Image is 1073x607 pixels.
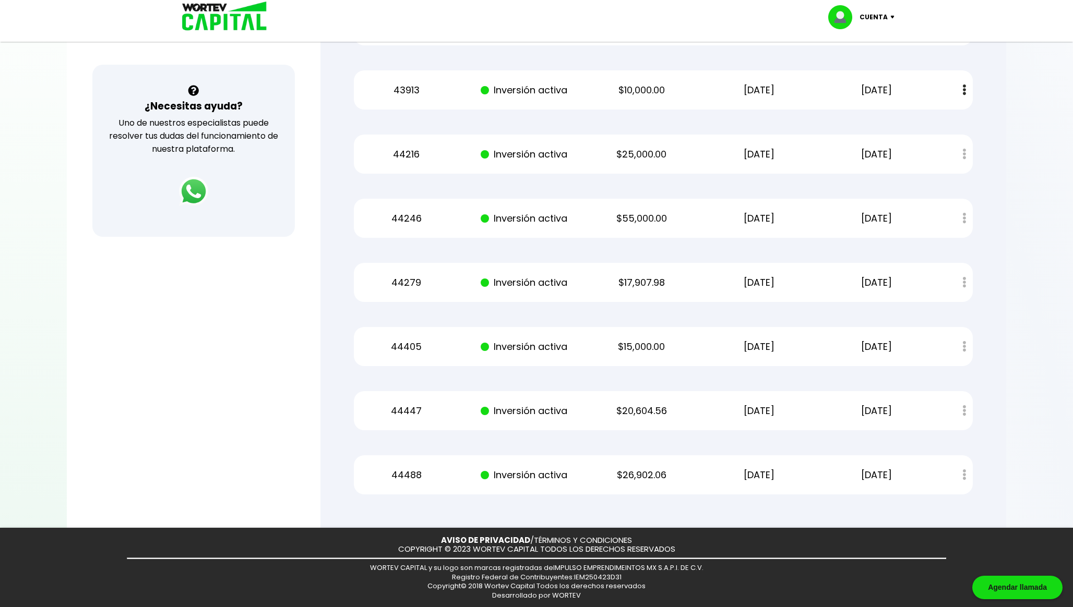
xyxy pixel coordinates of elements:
p: Inversión activa [474,211,574,226]
p: [DATE] [710,275,809,290]
p: [DATE] [827,403,926,419]
p: [DATE] [710,339,809,355]
p: Inversión activa [474,339,574,355]
p: $25,000.00 [592,147,691,162]
p: Cuenta [860,9,888,25]
p: COPYRIGHT © 2023 WORTEV CAPITAL TODOS LOS DERECHOS RESERVADOS [398,545,675,554]
span: WORTEV CAPITAL y su logo son marcas registradas de IMPULSO EMPRENDIMEINTOS MX S.A.P.I. DE C.V. [370,563,704,573]
p: [DATE] [827,211,926,226]
p: 44405 [357,339,456,355]
p: Inversión activa [474,147,574,162]
a: TÉRMINOS Y CONDICIONES [534,535,632,545]
img: profile-image [828,5,860,29]
p: Inversión activa [474,275,574,290]
p: $55,000.00 [592,211,691,226]
h3: ¿Necesitas ayuda? [145,99,243,114]
span: Registro Federal de Contribuyentes: IEM250423D31 [452,572,622,582]
img: icon-down [888,16,902,19]
span: Desarrollado por WORTEV [492,590,581,600]
p: $20,604.56 [592,403,691,419]
p: $15,000.00 [592,339,691,355]
p: $10,000.00 [592,82,691,98]
p: [DATE] [710,82,809,98]
p: Inversión activa [474,467,574,483]
p: Inversión activa [474,82,574,98]
p: 44279 [357,275,456,290]
p: [DATE] [827,467,926,483]
p: [DATE] [827,147,926,162]
p: [DATE] [710,147,809,162]
p: [DATE] [710,211,809,226]
p: $17,907.98 [592,275,691,290]
p: 44447 [357,403,456,419]
span: Copyright© 2018 Wortev Capital Todos los derechos reservados [427,581,646,591]
img: logos_whatsapp-icon.242b2217.svg [179,177,208,206]
p: / [441,536,632,545]
p: 43913 [357,82,456,98]
p: [DATE] [710,467,809,483]
p: [DATE] [827,339,926,355]
p: Inversión activa [474,403,574,419]
p: Uno de nuestros especialistas puede resolver tus dudas del funcionamiento de nuestra plataforma. [106,116,282,155]
p: 44216 [357,147,456,162]
p: $26,902.06 [592,467,691,483]
p: [DATE] [827,275,926,290]
p: 44246 [357,211,456,226]
div: Agendar llamada [972,576,1063,599]
p: [DATE] [827,82,926,98]
p: 44488 [357,467,456,483]
p: [DATE] [710,403,809,419]
a: AVISO DE PRIVACIDAD [441,535,530,545]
